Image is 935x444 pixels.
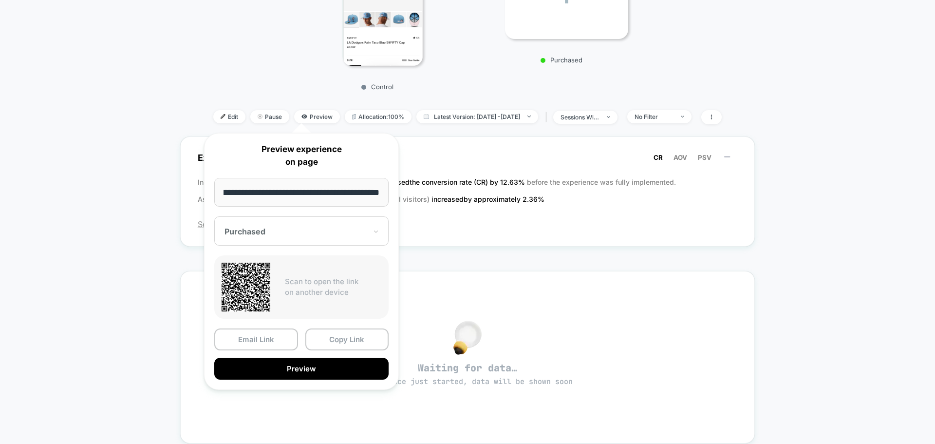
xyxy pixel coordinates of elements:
p: Control [292,83,463,91]
p: Scan to open the link on another device [285,276,381,298]
span: the new variation increased the conversion rate (CR) by 12.63 % [321,178,527,186]
span: PSV [698,154,711,161]
img: end [258,114,262,119]
span: Allocation: 100% [345,110,411,123]
span: Waiting for data… [198,362,738,387]
img: edit [221,114,225,119]
span: AOV [673,154,687,161]
p: In the latest A/B test (run for 16 days), before the experience was fully implemented. As a resul... [198,174,738,208]
p: Preview experience on page [214,143,389,168]
button: Preview [214,358,389,380]
img: end [607,116,610,118]
span: experience just started, data will be shown soon [362,377,573,386]
img: end [681,116,684,117]
span: | [543,110,553,124]
div: No Filter [635,113,673,120]
button: CR [651,153,666,162]
div: sessions with impression [561,114,599,121]
img: end [527,116,531,117]
span: CR [654,154,663,161]
button: Email Link [214,328,298,350]
img: no_data [453,321,482,355]
img: rebalance [352,114,356,119]
button: Copy Link [305,328,389,350]
span: Edit [213,110,245,123]
p: Purchased [500,56,623,64]
button: AOV [671,153,690,162]
span: Experience Summary (Conversion Rate) [198,147,738,169]
button: PSV [695,153,714,162]
span: See the latest version of the report [198,219,738,229]
span: increased by approximately 2.36 % [431,195,544,203]
span: Preview [294,110,340,123]
img: calendar [424,114,429,119]
span: Pause [250,110,289,123]
span: Latest Version: [DATE] - [DATE] [416,110,538,123]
